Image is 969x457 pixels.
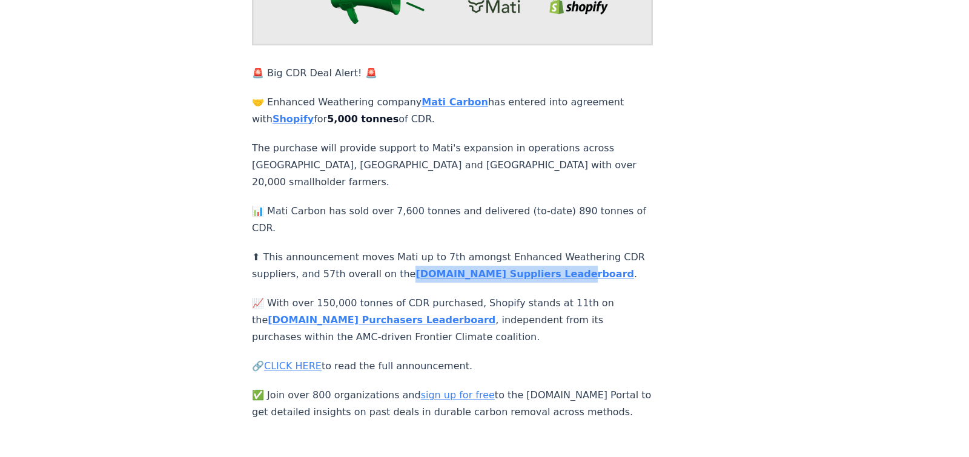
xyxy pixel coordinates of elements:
[273,113,314,125] a: Shopify
[252,295,653,346] p: 📈 With over 150,000 tonnes of CDR purchased, Shopify stands at 11th on the , independent from its...
[327,113,399,125] strong: 5,000 tonnes
[268,314,495,326] a: [DOMAIN_NAME] Purchasers Leaderboard
[252,203,653,237] p: 📊 Mati Carbon has sold over 7,600 tonnes and delivered (to-date) 890 tonnes of CDR.
[252,387,653,421] p: ✅ Join over 800 organizations and to the [DOMAIN_NAME] Portal to get detailed insights on past de...
[264,360,322,372] a: CLICK HERE
[252,94,653,128] p: 🤝 Enhanced Weathering company has entered into agreement with for of CDR.
[422,96,488,108] a: Mati Carbon
[252,358,653,375] p: 🔗 to read the full announcement.
[252,140,653,191] p: The purchase will provide support to Mati's expansion in operations across [GEOGRAPHIC_DATA], [GE...
[421,389,495,401] a: sign up for free
[415,268,634,280] a: [DOMAIN_NAME] Suppliers Leaderboard
[252,65,653,82] p: 🚨 Big CDR Deal Alert! 🚨
[252,249,653,283] p: ⬆ This announcement moves Mati up to 7th amongst Enhanced Weathering CDR suppliers, and 57th over...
